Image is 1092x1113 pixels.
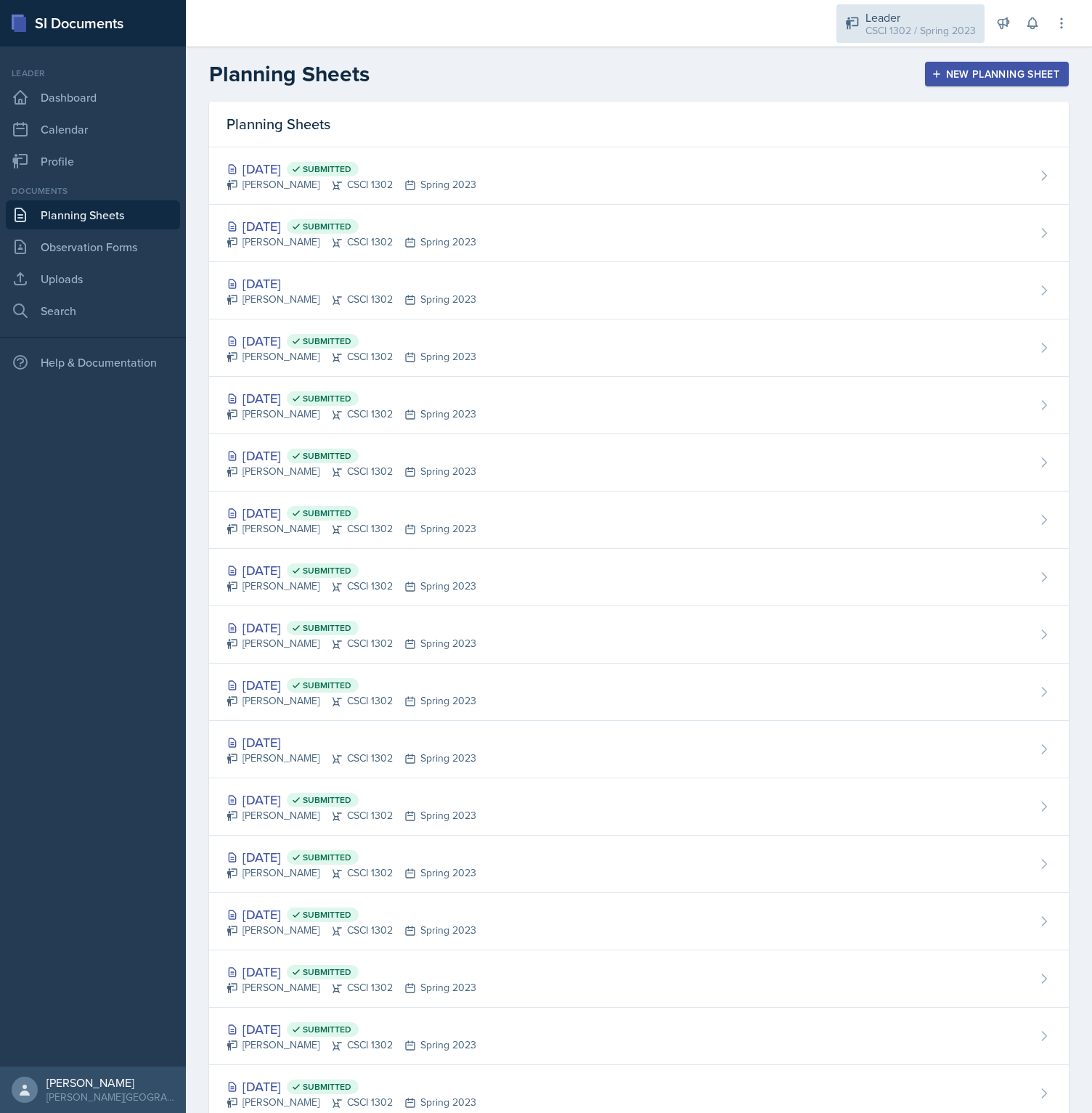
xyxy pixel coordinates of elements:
span: Submitted [303,163,351,175]
span: Submitted [303,507,351,519]
div: [PERSON_NAME] CSCI 1302 Spring 2023 [227,464,476,479]
span: Submitted [303,794,351,806]
div: [DATE] [227,503,476,523]
div: [DATE] [227,790,476,810]
a: [DATE] Submitted [PERSON_NAME]CSCI 1302Spring 2023 [209,893,1069,950]
div: [PERSON_NAME] CSCI 1302 Spring 2023 [227,407,476,422]
div: [DATE] [227,733,476,752]
div: [DATE] [227,331,476,351]
span: Submitted [303,393,351,404]
a: [DATE] Submitted [PERSON_NAME]CSCI 1302Spring 2023 [209,147,1069,205]
div: [DATE] [227,962,476,982]
a: [DATE] Submitted [PERSON_NAME]CSCI 1302Spring 2023 [209,319,1069,377]
div: [DATE] [227,1077,476,1096]
div: [PERSON_NAME] CSCI 1302 Spring 2023 [227,579,476,594]
a: [DATE] Submitted [PERSON_NAME]CSCI 1302Spring 2023 [209,549,1069,606]
a: [DATE] Submitted [PERSON_NAME]CSCI 1302Spring 2023 [209,377,1069,434]
span: Submitted [303,335,351,347]
div: CSCI 1302 / Spring 2023 [865,23,976,38]
a: [DATE] Submitted [PERSON_NAME]CSCI 1302Spring 2023 [209,606,1069,664]
span: Submitted [303,966,351,978]
button: New Planning Sheet [925,62,1069,86]
span: Submitted [303,909,351,921]
div: [DATE] [227,159,476,179]
span: Submitted [303,1024,351,1035]
a: [DATE] Submitted [PERSON_NAME]CSCI 1302Spring 2023 [209,778,1069,836]
a: Observation Forms [6,232,180,261]
a: [DATE] Submitted [PERSON_NAME]CSCI 1302Spring 2023 [209,492,1069,549]
div: [PERSON_NAME] CSCI 1302 Spring 2023 [227,292,476,307]
div: [DATE] [227,560,476,580]
div: [PERSON_NAME] CSCI 1302 Spring 2023 [227,235,476,250]
div: [PERSON_NAME] CSCI 1302 Spring 2023 [227,923,476,938]
div: [PERSON_NAME] CSCI 1302 Spring 2023 [227,177,476,192]
a: [DATE] [PERSON_NAME]CSCI 1302Spring 2023 [209,262,1069,319]
div: Documents [6,184,180,197]
div: Planning Sheets [209,102,1069,147]
div: [PERSON_NAME] CSCI 1302 Spring 2023 [227,636,476,651]
div: Help & Documentation [6,348,180,377]
div: [PERSON_NAME][GEOGRAPHIC_DATA] [46,1090,174,1104]
a: Profile [6,147,180,176]
span: Submitted [303,852,351,863]
div: [PERSON_NAME] CSCI 1302 Spring 2023 [227,693,476,709]
span: Submitted [303,450,351,462]
a: [DATE] Submitted [PERSON_NAME]CSCI 1302Spring 2023 [209,1008,1069,1065]
div: [DATE] [227,905,476,924]
div: [PERSON_NAME] CSCI 1302 Spring 2023 [227,980,476,995]
div: [PERSON_NAME] [46,1075,174,1090]
a: [DATE] Submitted [PERSON_NAME]CSCI 1302Spring 2023 [209,205,1069,262]
div: [PERSON_NAME] CSCI 1302 Spring 2023 [227,865,476,881]
span: Submitted [303,622,351,634]
div: Leader [865,9,976,26]
div: [PERSON_NAME] CSCI 1302 Spring 2023 [227,808,476,823]
a: Uploads [6,264,180,293]
span: Submitted [303,1081,351,1093]
div: [DATE] [227,274,476,293]
a: [DATE] Submitted [PERSON_NAME]CSCI 1302Spring 2023 [209,950,1069,1008]
a: [DATE] Submitted [PERSON_NAME]CSCI 1302Spring 2023 [209,836,1069,893]
a: Search [6,296,180,325]
div: [DATE] [227,1019,476,1039]
span: Submitted [303,680,351,691]
div: [DATE] [227,675,476,695]
div: Leader [6,67,180,80]
h2: Planning Sheets [209,61,370,87]
span: Submitted [303,565,351,576]
div: New Planning Sheet [934,68,1059,80]
div: [PERSON_NAME] CSCI 1302 Spring 2023 [227,349,476,364]
a: Dashboard [6,83,180,112]
span: Submitted [303,221,351,232]
a: Planning Sheets [6,200,180,229]
div: [DATE] [227,618,476,637]
div: [PERSON_NAME] CSCI 1302 Spring 2023 [227,1095,476,1110]
div: [PERSON_NAME] CSCI 1302 Spring 2023 [227,1037,476,1053]
div: [DATE] [227,388,476,408]
div: [DATE] [227,446,476,465]
a: [DATE] [PERSON_NAME]CSCI 1302Spring 2023 [209,721,1069,778]
div: [PERSON_NAME] CSCI 1302 Spring 2023 [227,751,476,766]
div: [DATE] [227,216,476,236]
div: [DATE] [227,847,476,867]
a: [DATE] Submitted [PERSON_NAME]CSCI 1302Spring 2023 [209,434,1069,492]
div: [PERSON_NAME] CSCI 1302 Spring 2023 [227,521,476,537]
a: Calendar [6,115,180,144]
a: [DATE] Submitted [PERSON_NAME]CSCI 1302Spring 2023 [209,664,1069,721]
